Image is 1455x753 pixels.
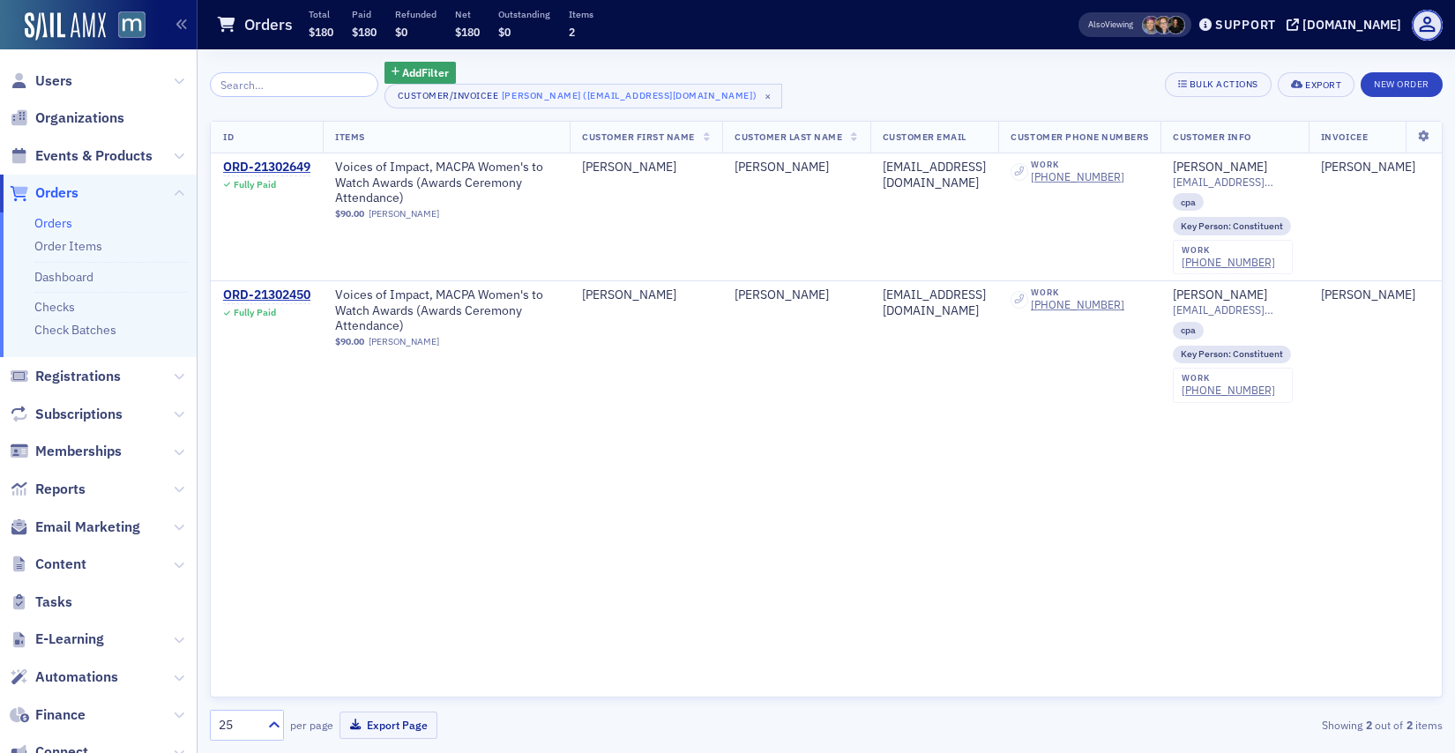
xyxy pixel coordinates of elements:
[35,367,121,386] span: Registrations
[1173,287,1267,303] a: [PERSON_NAME]
[582,287,710,303] div: [PERSON_NAME]
[1321,287,1432,303] span: Anita Sheckells
[35,667,118,687] span: Automations
[1182,373,1275,384] div: work
[1173,130,1251,143] span: Customer Info
[1321,287,1415,303] div: [PERSON_NAME]
[569,8,593,20] p: Items
[223,130,234,143] span: ID
[35,71,72,91] span: Users
[1321,160,1432,175] span: Anita Sheckells
[10,480,86,499] a: Reports
[1031,287,1124,298] div: work
[223,287,310,303] a: ORD-21302450
[1412,10,1443,41] span: Profile
[883,287,986,318] div: [EMAIL_ADDRESS][DOMAIN_NAME]
[1287,19,1407,31] button: [DOMAIN_NAME]
[1173,303,1296,317] span: [EMAIL_ADDRESS][DOMAIN_NAME]
[35,108,124,128] span: Organizations
[569,25,575,39] span: 2
[339,712,437,739] button: Export Page
[1182,256,1275,269] a: [PHONE_NUMBER]
[1173,217,1291,235] div: Key Person: Constituent
[455,25,480,39] span: $180
[10,630,104,649] a: E-Learning
[335,287,557,334] a: Voices of Impact, MACPA Women's to Watch Awards (Awards Ceremony Attendance)
[455,8,480,20] p: Net
[1173,175,1296,189] span: [EMAIL_ADDRESS][DOMAIN_NAME]
[1173,346,1291,363] div: Key Person: Constituent
[35,630,104,649] span: E-Learning
[10,183,78,203] a: Orders
[34,238,102,254] a: Order Items
[1361,75,1443,91] a: New Order
[210,72,378,97] input: Search…
[760,88,776,104] span: ×
[35,555,86,574] span: Content
[35,183,78,203] span: Orders
[35,146,153,166] span: Events & Products
[1031,160,1124,170] div: work
[384,84,783,108] button: Customer/Invoicee[PERSON_NAME] ([EMAIL_ADDRESS][DOMAIN_NAME])×
[35,593,72,612] span: Tasks
[10,593,72,612] a: Tasks
[395,8,436,20] p: Refunded
[582,130,695,143] span: Customer First Name
[223,160,310,175] a: ORD-21302649
[219,716,257,734] div: 25
[10,405,123,424] a: Subscriptions
[290,717,333,733] label: per page
[1011,130,1149,143] span: Customer Phone Numbers
[309,25,333,39] span: $180
[10,442,122,461] a: Memberships
[352,25,377,39] span: $180
[582,160,710,175] div: [PERSON_NAME]
[10,555,86,574] a: Content
[498,25,511,39] span: $0
[1031,170,1124,183] div: [PHONE_NUMBER]
[35,442,122,461] span: Memberships
[118,11,145,39] img: SailAMX
[335,336,364,347] span: $90.00
[1362,717,1375,733] strong: 2
[1167,16,1185,34] span: Lauren McDonough
[498,8,550,20] p: Outstanding
[1302,17,1401,33] div: [DOMAIN_NAME]
[1182,245,1275,256] div: work
[1321,160,1415,175] a: [PERSON_NAME]
[10,71,72,91] a: Users
[1088,19,1105,30] div: Also
[384,62,457,84] button: AddFilter
[35,480,86,499] span: Reports
[1173,193,1204,211] div: cpa
[335,208,364,220] span: $90.00
[1173,160,1267,175] div: [PERSON_NAME]
[1278,72,1354,97] button: Export
[1305,80,1341,90] div: Export
[1031,298,1124,311] a: [PHONE_NUMBER]
[34,215,72,231] a: Orders
[34,299,75,315] a: Checks
[25,12,106,41] img: SailAMX
[1142,16,1160,34] span: Meghan Will
[1182,384,1275,397] a: [PHONE_NUMBER]
[352,8,377,20] p: Paid
[35,705,86,725] span: Finance
[1215,17,1276,33] div: Support
[1173,322,1204,339] div: cpa
[35,518,140,537] span: Email Marketing
[402,64,449,80] span: Add Filter
[335,130,365,143] span: Items
[335,160,557,206] a: Voices of Impact, MACPA Women's to Watch Awards (Awards Ceremony Attendance)
[1190,79,1258,89] div: Bulk Actions
[34,269,93,285] a: Dashboard
[10,667,118,687] a: Automations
